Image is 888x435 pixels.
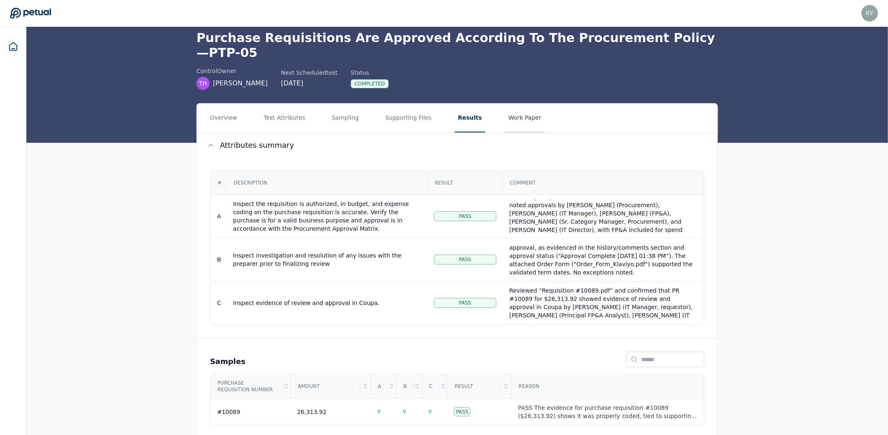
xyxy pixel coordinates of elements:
td: A [210,194,227,238]
div: Result [448,375,501,398]
div: Reason [512,375,703,398]
div: Amount [291,375,360,398]
button: Sampling [328,104,362,132]
div: A [371,375,388,398]
h1: Purchase Requisitions Are Approved According To The Procurement Policy — PTP-05 [196,31,718,60]
div: [DATE] [281,78,338,88]
div: Comment [503,172,703,194]
div: # [211,172,228,194]
div: Completed [351,79,389,88]
div: Reviewed “Requisition #10089.pdf” and confirmed that PR #10089 for $26,313.92 showed evidence of ... [510,286,697,369]
span: Y [377,409,381,415]
td: C [210,281,227,324]
div: Inspect the requisition is authorized, in budget, and expense coding on the purchase requisition ... [233,200,421,233]
a: Dashboard [3,37,23,57]
span: Pass [459,213,471,220]
div: 26,313.92 [297,408,326,416]
span: TH [199,79,207,87]
button: Overview [207,104,241,132]
td: B [210,238,227,281]
h2: Samples [210,356,246,367]
div: Inspect evidence of review and approval in Coupa. [233,299,421,307]
button: Results [455,104,485,132]
div: PASS The evidence for purchase requisition #10089 ($26,313.92) shows it was properly coded, tied ... [518,404,697,420]
div: Description [227,172,427,194]
div: Pass [454,407,470,416]
div: B [397,375,413,398]
button: Test Attributes [260,104,309,132]
span: Y [428,409,432,415]
button: Attributes summary [197,133,718,158]
img: ryan.mierzwiak@klaviyo.com [862,5,878,21]
div: Purchase Requisition Number [211,375,283,398]
span: Attributes summary [220,139,294,151]
div: C [423,375,439,398]
a: Go to Dashboard [10,7,51,19]
div: #10089 [217,408,240,416]
button: Work Paper [505,104,545,132]
div: Result [428,172,502,194]
span: Pass [459,300,471,306]
div: Next Scheduled test [281,69,338,77]
span: Y [403,409,406,415]
div: Inspect investigation and resolution of any issues with the preparer prior to finalizing review [233,251,421,268]
div: control Owner [196,67,268,75]
nav: Tabs [197,104,718,132]
span: Pass [459,256,471,263]
button: Supporting Files [382,104,435,132]
span: [PERSON_NAME] [213,78,268,88]
div: Status [351,69,389,77]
